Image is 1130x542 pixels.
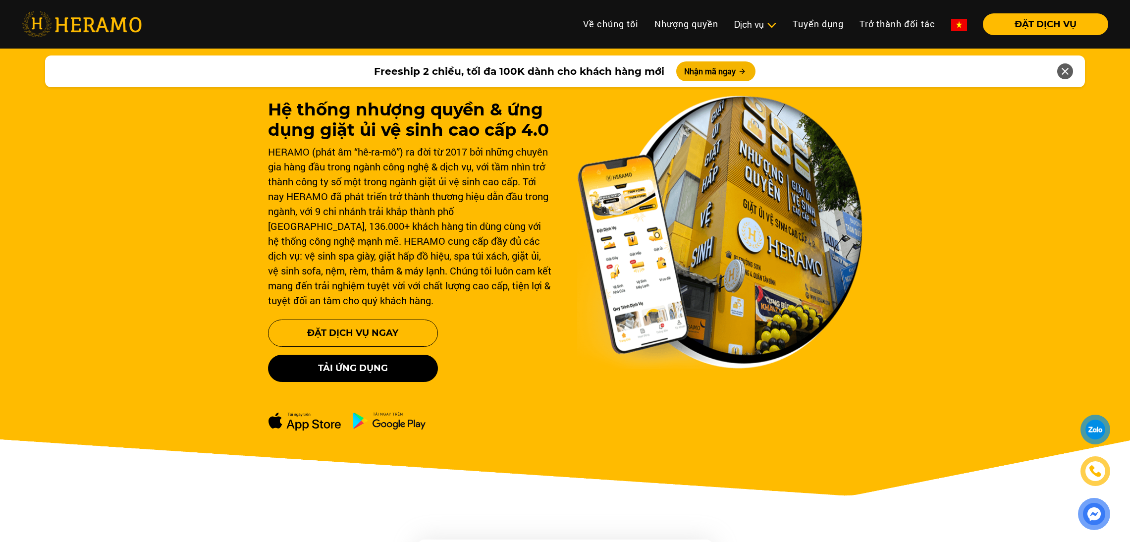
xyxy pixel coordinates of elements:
a: Tuyển dụng [785,13,852,35]
a: Trở thành đối tác [852,13,943,35]
div: Dịch vụ [734,18,777,31]
h1: Hệ thống nhượng quyền & ứng dụng giặt ủi vệ sinh cao cấp 4.0 [268,100,553,140]
img: vn-flag.png [951,19,967,31]
img: ch-dowload [353,412,426,430]
button: Nhận mã ngay [676,61,755,81]
a: Về chúng tôi [575,13,646,35]
button: ĐẶT DỊCH VỤ [983,13,1108,35]
a: Nhượng quyền [646,13,726,35]
img: phone-icon [1090,466,1101,477]
a: phone-icon [1082,458,1109,485]
a: ĐẶT DỊCH VỤ [975,20,1108,29]
img: banner [577,96,862,369]
img: apple-dowload [268,412,341,431]
button: Đặt Dịch Vụ Ngay [268,320,438,347]
div: HERAMO (phát âm “hê-ra-mô”) ra đời từ 2017 bởi những chuyên gia hàng đầu trong ngành công nghệ & ... [268,144,553,308]
img: subToggleIcon [766,20,777,30]
img: heramo-logo.png [22,11,142,37]
span: Freeship 2 chiều, tối đa 100K dành cho khách hàng mới [374,64,664,79]
button: Tải ứng dụng [268,355,438,382]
